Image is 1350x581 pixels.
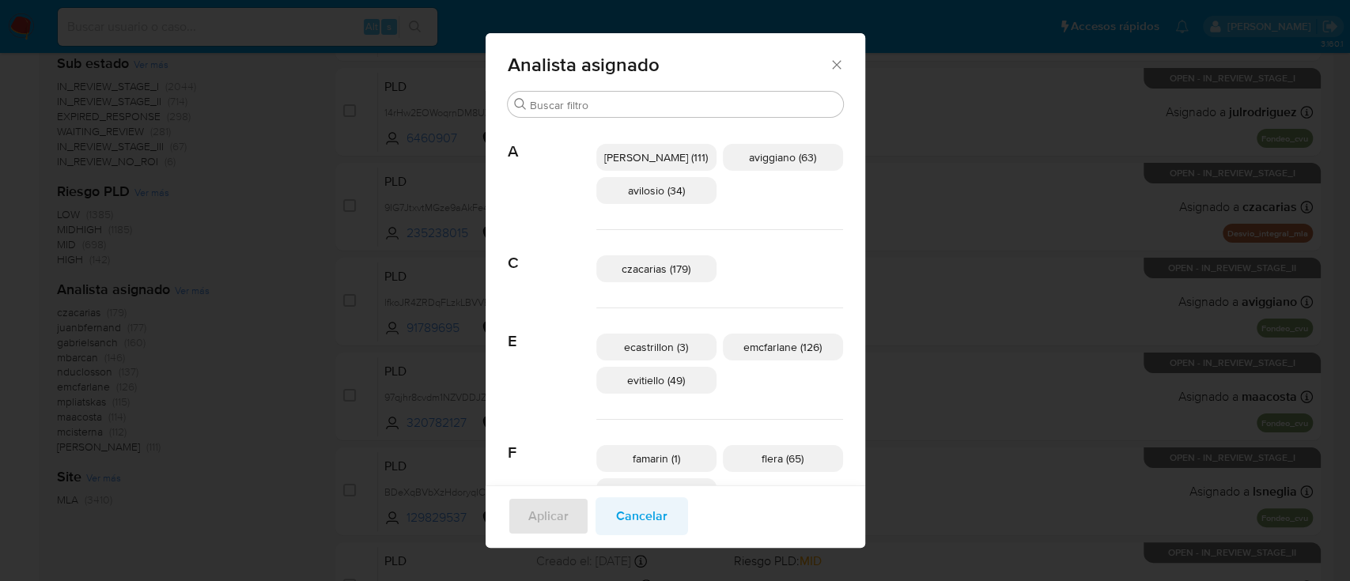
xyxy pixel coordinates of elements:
button: Buscar [514,98,527,111]
div: evitiello (49) [596,367,717,394]
span: A [508,119,596,161]
span: famarin (1) [633,451,680,466]
button: Cancelar [596,497,688,535]
span: flera (65) [762,451,804,466]
button: Cerrar [829,57,843,71]
div: ecastrillon (3) [596,334,717,360]
span: czacarias (179) [622,261,690,277]
span: avilosio (34) [628,183,685,198]
span: evitiello (49) [627,372,685,388]
div: famarin (1) [596,445,717,472]
div: czacarias (179) [596,255,717,282]
span: [PERSON_NAME] (111) [604,149,708,165]
div: fmerelli (111) [596,478,717,505]
input: Buscar filtro [530,98,837,112]
span: ecastrillon (3) [624,339,688,355]
span: Cancelar [616,499,667,534]
span: E [508,308,596,351]
div: emcfarlane (126) [723,334,843,360]
div: [PERSON_NAME] (111) [596,144,717,171]
div: flera (65) [723,445,843,472]
div: avilosio (34) [596,177,717,204]
span: F [508,420,596,462]
span: aviggiano (63) [749,149,816,165]
div: aviggiano (63) [723,144,843,171]
span: emcfarlane (126) [743,339,822,355]
span: Analista asignado [508,55,830,74]
span: fmerelli (111) [629,484,684,500]
span: C [508,230,596,273]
